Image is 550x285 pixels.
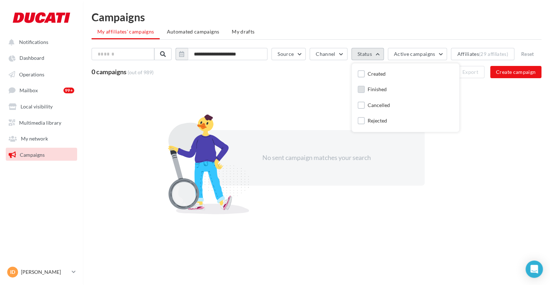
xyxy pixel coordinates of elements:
span: Notifications [19,39,48,45]
div: (29 affiliates) [479,51,508,57]
span: Active campaigns [394,51,435,57]
button: Create campaign [490,66,541,78]
button: Source [271,48,306,60]
div: Created [368,70,386,77]
div: No sent campaign matches your search [254,153,378,162]
span: My network [21,135,48,142]
span: ID [10,268,15,276]
span: Dashboard [19,55,44,61]
span: Local visibility [21,103,53,110]
a: Multimedia library [4,116,79,129]
h1: Campaigns [92,12,541,22]
span: Automated campaigns [167,28,219,35]
a: Local visibility [4,99,79,112]
div: Finished [368,86,387,93]
button: Affiliates(29 affiliates) [451,48,514,60]
div: Cancelled [368,102,390,109]
span: Operations [19,71,44,77]
button: Active campaigns [388,48,447,60]
div: 99+ [63,88,74,93]
button: Status [351,48,384,60]
a: Dashboard [4,51,79,64]
p: [PERSON_NAME] [21,268,69,276]
a: Mailbox 99+ [4,83,79,97]
span: 0 campaigns [92,68,127,76]
a: Operations [4,67,79,80]
a: ID [PERSON_NAME] [6,265,77,279]
span: Campaigns [20,151,45,157]
a: My network [4,132,79,144]
span: Mailbox [19,87,38,93]
button: Notifications [4,35,76,48]
span: Multimedia library [19,119,61,125]
a: Campaigns [4,148,79,161]
div: Open Intercom Messenger [525,260,543,278]
div: Rejected [368,117,387,124]
span: My drafts [232,28,254,35]
button: Reset [518,50,537,58]
button: Channel [310,48,347,60]
span: (out of 989) [128,69,154,75]
button: Export [456,66,484,78]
